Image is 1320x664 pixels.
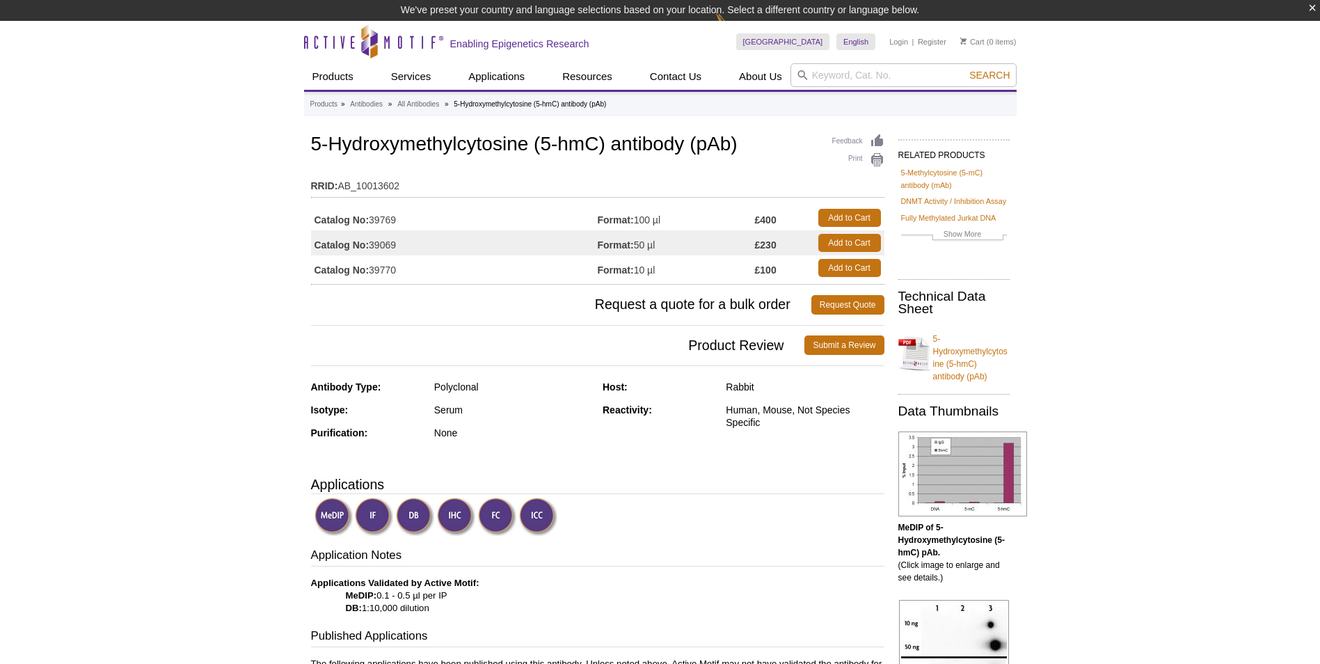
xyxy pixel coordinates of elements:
strong: Purification: [311,427,368,438]
a: Add to Cart [818,259,881,277]
img: Dot Blot Validated [396,498,434,536]
h3: Published Applications [311,628,884,647]
button: Search [965,69,1014,81]
a: About Us [731,63,790,90]
img: Change Here [715,10,752,43]
a: Login [889,37,908,47]
span: Product Review [311,335,805,355]
span: Search [969,70,1010,81]
strong: MeDIP: [346,590,377,601]
li: | [912,33,914,50]
b: Applications Validated by Active Motif: [311,578,479,588]
strong: Format: [598,264,634,276]
a: Print [832,152,884,168]
a: Add to Cart [818,209,881,227]
img: Your Cart [960,38,967,45]
a: 5-Hydroxymethylcytosine (5-hmC) antibody (pAb) [898,324,1010,383]
strong: Catalog No: [315,264,369,276]
a: Antibodies [350,98,383,111]
h3: Application Notes [311,547,884,567]
span: Request a quote for a bulk order [311,295,811,315]
td: 100 µl [598,205,755,230]
b: MeDIP of 5-Hydroxymethylcytosine (5-hmC) pAb. [898,523,1005,558]
h3: Applications [311,474,884,495]
img: Immunohistochemistry Validated [437,498,475,536]
td: 50 µl [598,230,755,255]
h1: 5-Hydroxymethylcytosine (5-hmC) antibody (pAb) [311,134,884,157]
li: (0 items) [960,33,1017,50]
strong: £100 [755,264,777,276]
img: Immunofluorescence Validated [355,498,393,536]
td: AB_10013602 [311,171,884,193]
strong: £400 [755,214,777,226]
strong: Host: [603,381,628,393]
td: 39069 [311,230,598,255]
strong: Reactivity: [603,404,652,416]
strong: DB: [346,603,362,613]
a: Register [918,37,946,47]
li: » [445,100,449,108]
a: Resources [554,63,621,90]
strong: Format: [598,214,634,226]
li: 5-Hydroxymethylcytosine (5-hmC) antibody (pAb) [454,100,606,108]
div: Polyclonal [434,381,592,393]
a: Services [383,63,440,90]
img: Methyl-DNA Immunoprecipitation Validated [315,498,353,536]
a: English [836,33,875,50]
li: » [388,100,392,108]
a: Products [304,63,362,90]
a: Products [310,98,337,111]
p: (Click image to enlarge and see details.) [898,521,1010,584]
input: Keyword, Cat. No. [790,63,1017,87]
a: 5-Methylcytosine (5-mC) antibody (mAb) [901,166,1007,191]
img: 5-Hydroxymethylcytosine (5-hmC) antibody (pAb) tested by MeDIP analysis. [898,432,1027,516]
h2: Technical Data Sheet [898,290,1010,315]
a: All Antibodies [397,98,439,111]
a: Request Quote [811,295,884,315]
p: 0.1 - 0.5 µl per IP 1:10,000 dilution [311,577,884,615]
div: Serum [434,404,592,416]
div: None [434,427,592,439]
div: Human, Mouse, Not Species Specific [726,404,884,429]
strong: Isotype: [311,404,349,416]
strong: RRID: [311,180,338,192]
h2: Enabling Epigenetics Research [450,38,589,50]
strong: Catalog No: [315,214,369,226]
img: Immunocytochemistry Validated [519,498,557,536]
a: Cart [960,37,985,47]
a: [GEOGRAPHIC_DATA] [736,33,830,50]
strong: Format: [598,239,634,251]
h2: Data Thumbnails [898,405,1010,418]
img: Flow Cytometry Validated [478,498,516,536]
strong: Antibody Type: [311,381,381,393]
a: Feedback [832,134,884,149]
a: Contact Us [642,63,710,90]
a: Add to Cart [818,234,881,252]
a: Show More [901,228,1007,244]
div: Rabbit [726,381,884,393]
a: DNMT Activity / Inhibition Assay [901,195,1007,207]
h2: RELATED PRODUCTS [898,139,1010,164]
td: 39769 [311,205,598,230]
td: 10 µl [598,255,755,280]
td: 39770 [311,255,598,280]
li: » [341,100,345,108]
a: Applications [460,63,533,90]
a: Fully Methylated Jurkat DNA [901,212,996,224]
strong: Catalog No: [315,239,369,251]
a: Submit a Review [804,335,884,355]
strong: £230 [755,239,777,251]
